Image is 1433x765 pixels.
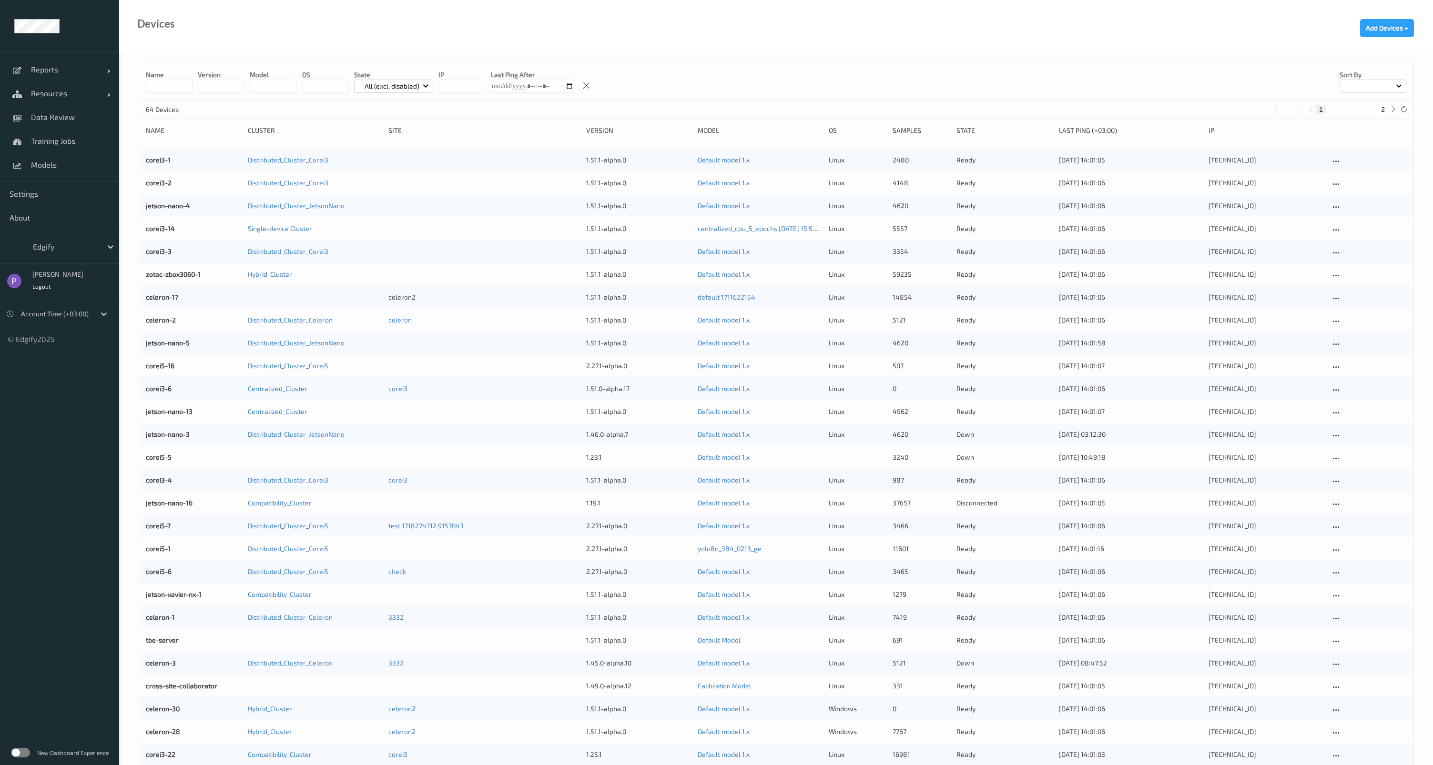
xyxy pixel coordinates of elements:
div: 5121 [893,658,950,668]
p: ready [956,475,1052,485]
div: Cluster [248,126,382,135]
a: celeron-28 [146,727,180,735]
p: 64 Devices [146,105,217,114]
div: [TECHNICAL_ID] [1209,292,1323,302]
button: 2 [1378,105,1388,114]
p: ready [956,407,1052,416]
a: Compatibility_Cluster [248,499,312,507]
div: [TECHNICAL_ID] [1209,270,1323,279]
a: default 1711622154 [698,293,755,301]
div: 5121 [893,315,950,325]
a: corei5-16 [146,362,174,370]
p: linux [829,635,886,645]
div: [TECHNICAL_ID] [1209,384,1323,393]
p: linux [829,658,886,668]
a: corei5-7 [146,522,171,530]
div: [TECHNICAL_ID] [1209,727,1323,736]
div: OS [829,126,886,135]
a: check [388,567,406,575]
div: 1.51.1-alpha.0 [586,407,691,416]
div: 0 [893,704,950,714]
p: linux [829,315,886,325]
div: [DATE] 14:01:16 [1059,544,1202,554]
div: [TECHNICAL_ID] [1209,590,1323,599]
p: ready [956,201,1052,211]
a: corei3 [388,750,407,758]
a: 3332 [388,613,404,621]
div: 2.27.1-alpha.0 [586,544,691,554]
a: Centralized_Cluster [248,384,307,393]
p: ready [956,247,1052,256]
div: [DATE] 14:01:06 [1059,247,1202,256]
p: ready [956,727,1052,736]
p: ready [956,155,1052,165]
div: 7419 [893,613,950,622]
a: Default model 1.x [698,201,750,210]
a: corei3 [388,384,407,393]
div: [DATE] 14:01:06 [1059,270,1202,279]
p: ready [956,178,1052,188]
a: yolo8n_384_0213_ge [698,544,762,553]
p: disconnected [956,498,1052,508]
div: [TECHNICAL_ID] [1209,224,1323,233]
a: Calibration Model [698,682,751,690]
a: Distributed_Cluster_JetsonNano [248,430,345,438]
a: Default model 1.x [698,179,750,187]
div: [TECHNICAL_ID] [1209,635,1323,645]
div: 4620 [893,201,950,211]
a: Default model 1.x [698,453,750,461]
a: Compatibility_Cluster [248,750,312,758]
a: jetson-nano-16 [146,499,193,507]
a: Distributed_Cluster_Corei3 [248,476,328,484]
a: Default model 1.x [698,659,750,667]
div: 1.51.1-alpha.0 [586,201,691,211]
div: 1.51.1-alpha.0 [586,590,691,599]
button: 1 [1316,105,1326,114]
div: [TECHNICAL_ID] [1209,681,1323,691]
p: linux [829,681,886,691]
div: 1.51.1-alpha.0 [586,270,691,279]
div: 0 [893,384,950,393]
a: jetson-nano-4 [146,201,190,210]
a: Distributed_Cluster_JetsonNano [248,201,345,210]
p: linux [829,590,886,599]
div: [DATE] 08:47:52 [1059,658,1202,668]
a: corei3-14 [146,224,175,232]
div: 1.25.1 [586,750,691,759]
p: linux [829,155,886,165]
div: [DATE] 14:01:05 [1059,155,1202,165]
div: [DATE] 14:01:06 [1059,315,1202,325]
div: 16981 [893,750,950,759]
div: [TECHNICAL_ID] [1209,521,1323,531]
div: 1.51.1-alpha.0 [586,178,691,188]
div: [TECHNICAL_ID] [1209,361,1323,371]
p: version [198,70,244,80]
div: [TECHNICAL_ID] [1209,247,1323,256]
a: Default model 1.x [698,705,750,713]
p: ready [956,361,1052,371]
div: 3465 [893,567,950,576]
a: Hybrid_Cluster [248,705,292,713]
a: jetson-nano-13 [146,407,193,415]
p: ready [956,224,1052,233]
a: celeron-17 [146,293,178,301]
div: Name [146,126,241,135]
button: Add Devices + [1360,19,1414,37]
div: [TECHNICAL_ID] [1209,475,1323,485]
p: ready [956,567,1052,576]
a: test 1718274712.9157043 [388,522,464,530]
p: ready [956,384,1052,393]
a: Default model 1.x [698,384,750,393]
div: 1.49.0-alpha.12 [586,681,691,691]
div: 1.45.0-alpha.10 [586,658,691,668]
div: [TECHNICAL_ID] [1209,315,1323,325]
p: linux [829,270,886,279]
a: corei3-1 [146,156,171,164]
div: [TECHNICAL_ID] [1209,544,1323,554]
div: 331 [893,681,950,691]
p: down [956,453,1052,462]
p: State [354,70,434,80]
a: Default model 1.x [698,362,750,370]
a: corei3-22 [146,750,175,758]
a: Single-device Cluster [248,224,312,232]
